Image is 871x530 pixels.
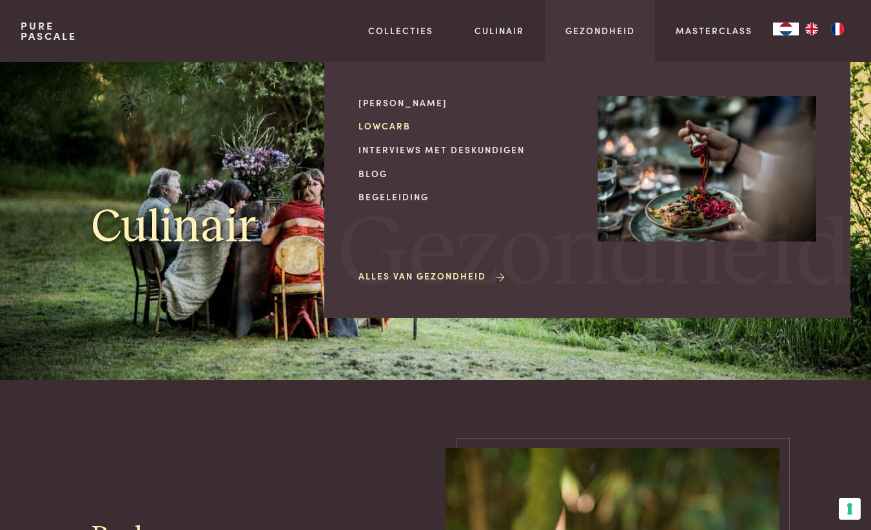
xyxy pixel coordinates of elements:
aside: Language selected: Nederlands [773,23,850,35]
h1: Culinair [92,198,256,256]
a: Begeleiding [358,190,577,203]
button: Uw voorkeuren voor toestemming voor trackingtechnologieën [839,498,861,520]
a: PurePascale [21,21,77,41]
a: Masterclass [676,24,752,37]
a: Blog [358,167,577,180]
a: Gezondheid [565,24,635,37]
a: Lowcarb [358,119,577,133]
a: FR [825,23,850,35]
a: Collecties [368,24,433,37]
a: NL [773,23,799,35]
ul: Language list [799,23,850,35]
div: Language [773,23,799,35]
a: [PERSON_NAME] [358,96,577,109]
a: Interviews met deskundigen [358,143,577,156]
a: Culinair [475,24,524,37]
a: EN [799,23,825,35]
img: Gezondheid [598,96,816,241]
a: Alles van Gezondheid [358,269,507,283]
span: Gezondheid [338,205,852,304]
